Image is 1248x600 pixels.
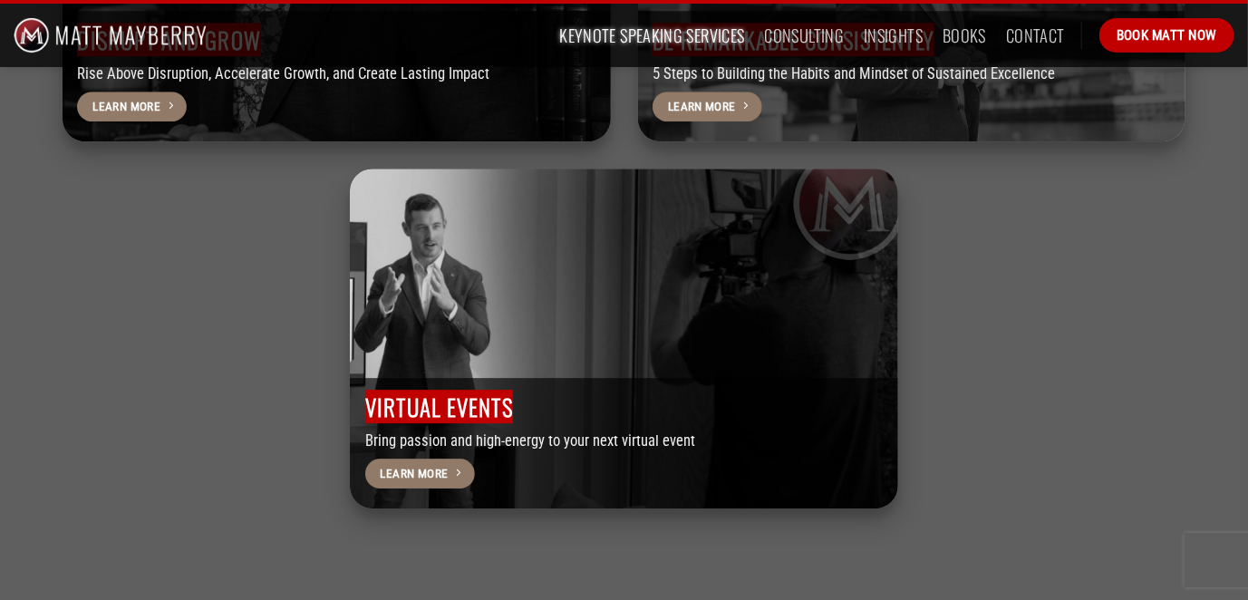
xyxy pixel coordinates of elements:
p: Bring passion and high-energy to your next virtual event [365,430,884,454]
a: Book Matt Now [1099,18,1234,53]
a: Contact [1006,19,1065,52]
a: Keynote Speaking Services [559,19,744,52]
span: Learn More [92,97,160,116]
a: Learn More [653,92,762,122]
a: Books [943,19,986,52]
span: Book Matt Now [1117,24,1217,46]
a: Learn More [77,92,187,122]
img: Matt Mayberry [14,4,207,67]
p: Rise Above Disruption, Accelerate Growth, and Create Lasting Impact [77,63,595,87]
span: Virtual Events [365,390,513,423]
span: Learn More [668,97,736,116]
span: Learn More [381,464,449,483]
a: Learn More [365,459,475,489]
a: Consulting [765,19,845,52]
a: Insights [864,19,923,52]
p: 5 Steps to Building the Habits and Mindset of Sustained Excellence [653,63,1171,87]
